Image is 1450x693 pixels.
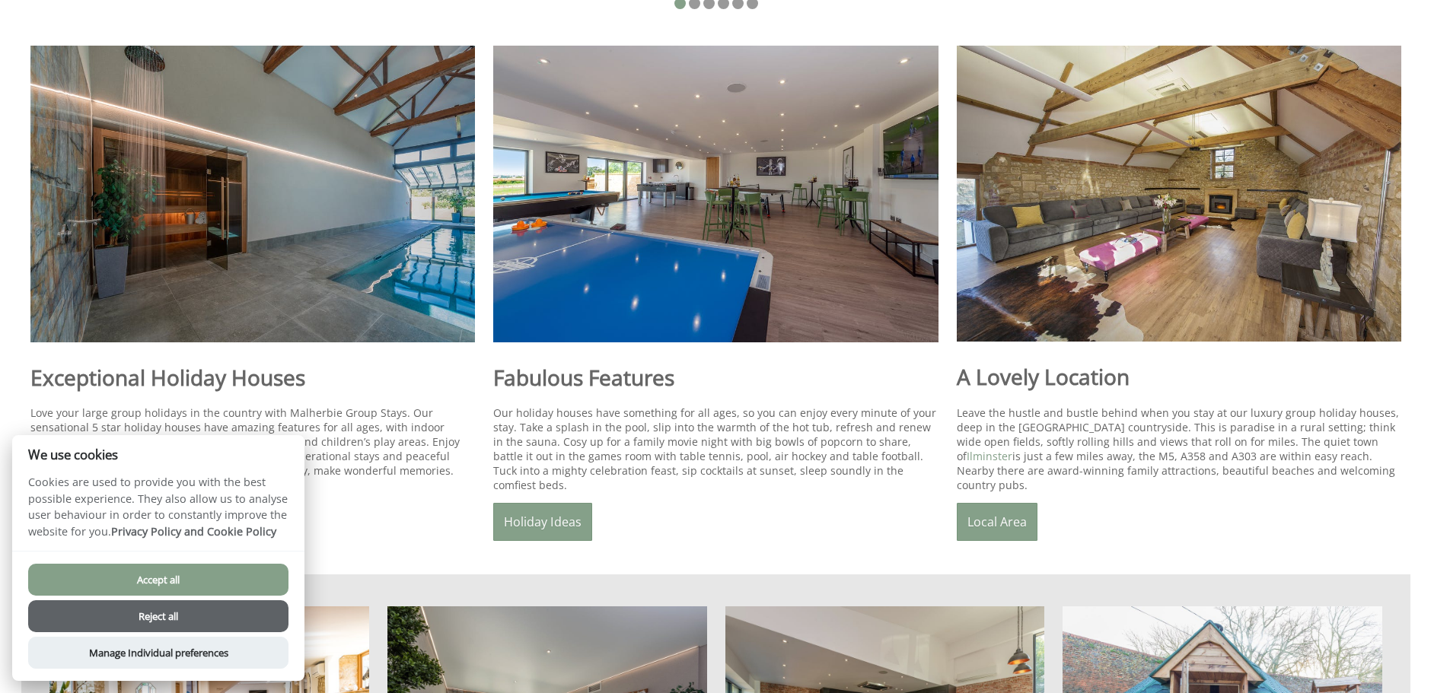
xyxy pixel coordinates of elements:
a: Ilminster [967,449,1012,463]
a: Privacy Policy and Cookie Policy [111,524,276,539]
p: Our holiday houses have something for all ages, so you can enjoy every minute of your stay. Take ... [493,405,938,492]
a: Local Area [957,503,1037,541]
button: Accept all [28,564,288,596]
strong: A Lovely Location [957,362,1130,391]
img: Malherbie Group Stays swimming pool [30,46,475,342]
a: Holiday Ideas [493,503,592,541]
p: Love your large group holidays in the country with Malherbie Group Stays. Our sensational 5 star ... [30,405,475,478]
button: Reject all [28,600,288,632]
strong: Fabulous Features [493,363,674,392]
button: Manage Individual preferences [28,637,288,669]
h2: We use cookies [12,447,304,462]
img: Air hockey at Malherbie Group Stays [493,46,938,342]
p: Cookies are used to provide you with the best possible experience. They also allow us to analyse ... [12,474,304,551]
img: Cinema room at Malherbie Group Stays [957,46,1401,342]
strong: Exceptional Holiday Houses [30,363,305,392]
p: Leave the hustle and bustle behind when you stay at our luxury group holiday houses, deep in the ... [957,405,1401,492]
